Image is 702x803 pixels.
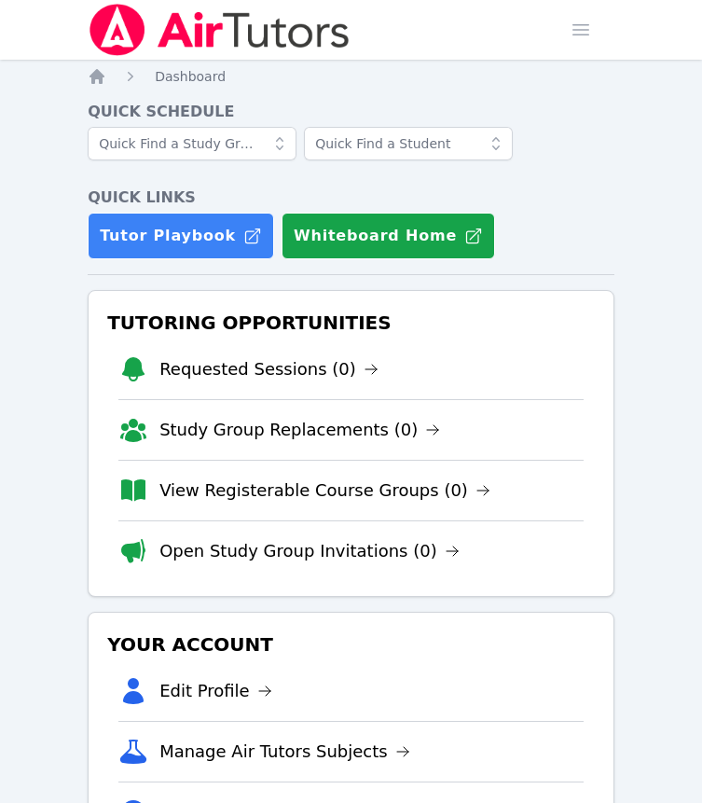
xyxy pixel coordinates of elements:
a: Manage Air Tutors Subjects [159,739,410,765]
a: Edit Profile [159,678,272,704]
button: Whiteboard Home [282,213,495,259]
a: View Registerable Course Groups (0) [159,478,490,504]
h3: Tutoring Opportunities [103,306,599,339]
nav: Breadcrumb [88,67,614,86]
h3: Your Account [103,628,599,661]
a: Open Study Group Invitations (0) [159,538,460,564]
span: Dashboard [155,69,226,84]
a: Dashboard [155,67,226,86]
h4: Quick Links [88,187,614,209]
input: Quick Find a Study Group [88,127,296,160]
a: Requested Sessions (0) [159,356,379,382]
h4: Quick Schedule [88,101,614,123]
input: Quick Find a Student [304,127,513,160]
img: Air Tutors [88,4,351,56]
a: Study Group Replacements (0) [159,417,440,443]
a: Tutor Playbook [88,213,274,259]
